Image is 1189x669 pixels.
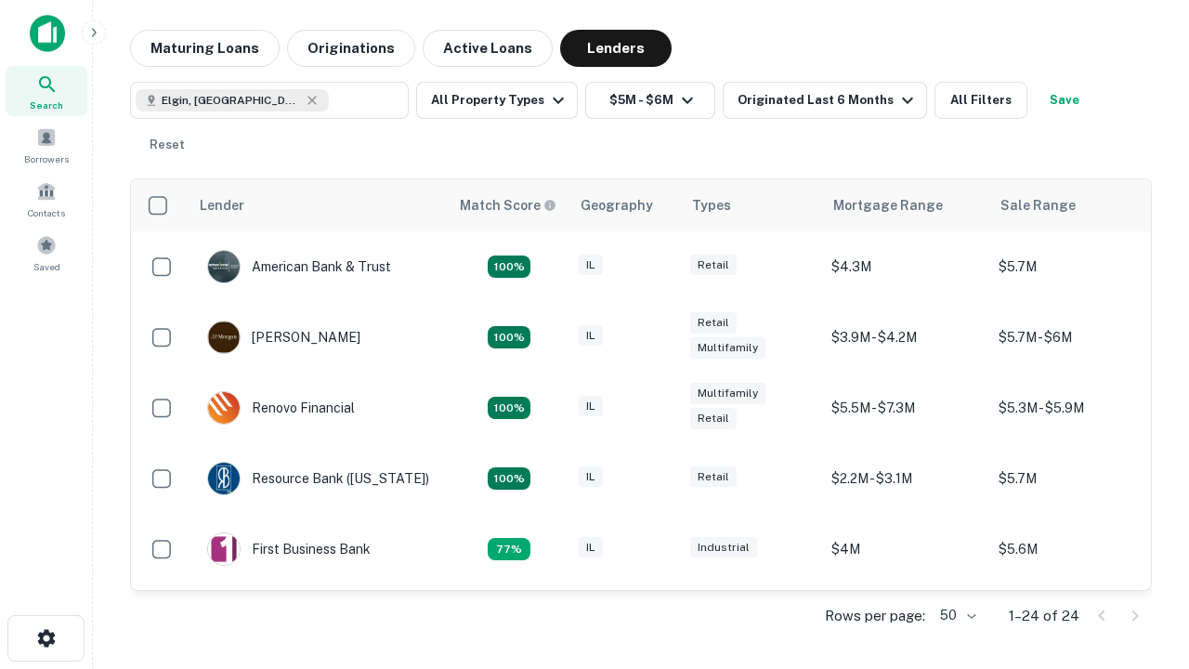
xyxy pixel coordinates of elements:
div: Renovo Financial [207,391,355,425]
td: $5.7M [989,443,1156,514]
div: IL [579,325,603,347]
div: Resource Bank ([US_STATE]) [207,462,429,495]
div: Mortgage Range [833,194,943,216]
img: picture [208,533,240,565]
div: Lender [200,194,244,216]
td: $2.2M - $3.1M [822,443,989,514]
img: picture [208,463,240,494]
a: Contacts [6,174,87,224]
div: Capitalize uses an advanced AI algorithm to match your search with the best lender. The match sco... [460,195,556,216]
div: 50 [933,602,979,629]
p: Rows per page: [825,605,925,627]
img: capitalize-icon.png [30,15,65,52]
button: Reset [137,126,197,164]
div: [PERSON_NAME] [207,321,360,354]
th: Mortgage Range [822,179,989,231]
div: Retail [690,312,737,334]
h6: Match Score [460,195,553,216]
div: IL [579,396,603,417]
a: Search [6,66,87,116]
td: $5.7M - $6M [989,302,1156,373]
th: Sale Range [989,179,1156,231]
img: picture [208,251,240,282]
div: Retail [690,408,737,429]
div: Multifamily [690,383,765,404]
span: Elgin, [GEOGRAPHIC_DATA], [GEOGRAPHIC_DATA] [162,92,301,109]
td: $5.7M [989,231,1156,302]
div: Matching Properties: 4, hasApolloMatch: undefined [488,467,530,490]
button: $5M - $6M [585,82,715,119]
a: Saved [6,228,87,278]
div: Matching Properties: 3, hasApolloMatch: undefined [488,538,530,560]
div: American Bank & Trust [207,250,391,283]
div: IL [579,255,603,276]
button: Active Loans [423,30,553,67]
div: IL [579,537,603,558]
td: $5.5M - $7.3M [822,373,989,443]
div: Matching Properties: 4, hasApolloMatch: undefined [488,397,530,419]
button: Maturing Loans [130,30,280,67]
th: Geography [569,179,681,231]
td: $4M [822,514,989,584]
div: Retail [690,255,737,276]
button: All Filters [934,82,1027,119]
div: Matching Properties: 4, hasApolloMatch: undefined [488,326,530,348]
span: Saved [33,259,60,274]
iframe: Chat Widget [1096,520,1189,610]
td: $3.9M - $4.2M [822,302,989,373]
button: All Property Types [416,82,578,119]
img: picture [208,392,240,424]
div: First Business Bank [207,532,371,566]
th: Lender [189,179,449,231]
div: Matching Properties: 7, hasApolloMatch: undefined [488,256,530,278]
button: Lenders [560,30,672,67]
a: Borrowers [6,120,87,170]
span: Borrowers [24,151,69,166]
td: $4.3M [822,231,989,302]
button: Originated Last 6 Months [723,82,927,119]
div: Industrial [690,537,757,558]
div: Geography [581,194,653,216]
th: Capitalize uses an advanced AI algorithm to match your search with the best lender. The match sco... [449,179,569,231]
div: Originated Last 6 Months [738,89,919,111]
div: IL [579,466,603,488]
button: Originations [287,30,415,67]
div: Types [692,194,731,216]
td: $3.1M [822,584,989,655]
div: Retail [690,466,737,488]
td: $5.6M [989,514,1156,584]
div: Sale Range [1000,194,1076,216]
th: Types [681,179,822,231]
p: 1–24 of 24 [1009,605,1079,627]
button: Save your search to get updates of matches that match your search criteria. [1035,82,1094,119]
img: picture [208,321,240,353]
td: $5.3M - $5.9M [989,373,1156,443]
span: Search [30,98,63,112]
span: Contacts [28,205,65,220]
div: Multifamily [690,337,765,359]
td: $5.1M [989,584,1156,655]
